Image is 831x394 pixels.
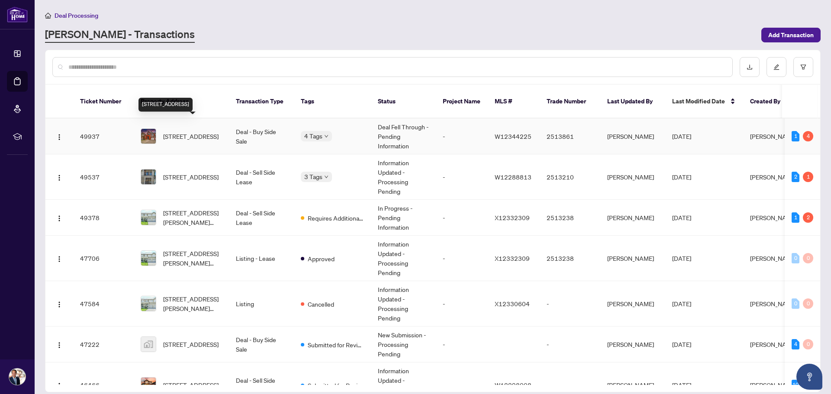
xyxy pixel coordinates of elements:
[308,254,335,263] span: Approved
[304,172,322,182] span: 3 Tags
[803,131,813,141] div: 4
[495,254,530,262] span: X12332309
[9,368,26,385] img: Profile Icon
[540,119,600,154] td: 2513861
[436,119,488,154] td: -
[308,381,364,390] span: Submitted for Review
[52,211,66,224] button: Logo
[163,208,222,227] span: [STREET_ADDRESS][PERSON_NAME][PERSON_NAME]
[540,327,600,362] td: -
[750,173,797,181] span: [PERSON_NAME]
[52,129,66,143] button: Logo
[803,298,813,309] div: 0
[600,154,665,200] td: [PERSON_NAME]
[796,364,822,390] button: Open asap
[229,154,294,200] td: Deal - Sell Side Lease
[56,301,63,308] img: Logo
[141,251,156,266] img: thumbnail-img
[665,85,743,119] th: Last Modified Date
[672,132,691,140] span: [DATE]
[371,236,436,281] td: Information Updated - Processing Pending
[672,173,691,181] span: [DATE]
[371,119,436,154] td: Deal Fell Through - Pending Information
[540,200,600,236] td: 2513238
[229,85,294,119] th: Transaction Type
[138,98,193,112] div: [STREET_ADDRESS]
[73,85,134,119] th: Ticket Number
[495,381,531,389] span: W12298008
[56,174,63,181] img: Logo
[163,340,219,349] span: [STREET_ADDRESS]
[600,327,665,362] td: [PERSON_NAME]
[73,281,134,327] td: 47584
[229,200,294,236] td: Deal - Sell Side Lease
[56,256,63,263] img: Logo
[495,214,530,221] span: X12332309
[488,85,540,119] th: MLS #
[743,85,795,119] th: Created By
[495,132,531,140] span: W12344225
[792,339,799,349] div: 4
[141,129,156,144] img: thumbnail-img
[750,381,797,389] span: [PERSON_NAME]
[73,154,134,200] td: 49537
[540,236,600,281] td: 2513238
[600,119,665,154] td: [PERSON_NAME]
[792,380,799,390] div: 10
[56,342,63,349] img: Logo
[436,154,488,200] td: -
[750,340,797,348] span: [PERSON_NAME]
[792,253,799,263] div: 0
[672,214,691,221] span: [DATE]
[308,299,334,309] span: Cancelled
[750,254,797,262] span: [PERSON_NAME]
[45,27,195,43] a: [PERSON_NAME] - Transactions
[229,236,294,281] td: Listing - Lease
[52,297,66,311] button: Logo
[371,200,436,236] td: In Progress - Pending Information
[672,96,725,106] span: Last Modified Date
[56,382,63,389] img: Logo
[792,131,799,141] div: 1
[495,300,530,308] span: X12330604
[672,254,691,262] span: [DATE]
[803,339,813,349] div: 0
[7,6,28,22] img: logo
[792,212,799,223] div: 1
[371,281,436,327] td: Information Updated - Processing Pending
[52,337,66,351] button: Logo
[141,170,156,184] img: thumbnail-img
[792,298,799,309] div: 0
[672,300,691,308] span: [DATE]
[495,173,531,181] span: W12288813
[672,381,691,389] span: [DATE]
[672,340,691,348] span: [DATE]
[600,85,665,119] th: Last Updated By
[768,28,814,42] span: Add Transaction
[73,119,134,154] td: 49937
[436,236,488,281] td: -
[540,85,600,119] th: Trade Number
[163,172,219,182] span: [STREET_ADDRESS]
[52,170,66,184] button: Logo
[141,378,156,392] img: thumbnail-img
[436,200,488,236] td: -
[324,134,329,138] span: down
[163,380,219,390] span: [STREET_ADDRESS]
[45,13,51,19] span: home
[800,64,806,70] span: filter
[371,154,436,200] td: Information Updated - Processing Pending
[73,236,134,281] td: 47706
[436,327,488,362] td: -
[55,12,98,19] span: Deal Processing
[304,131,322,141] span: 4 Tags
[163,131,219,141] span: [STREET_ADDRESS]
[793,57,813,77] button: filter
[294,85,371,119] th: Tags
[52,378,66,392] button: Logo
[52,251,66,265] button: Logo
[803,212,813,223] div: 2
[792,172,799,182] div: 2
[747,64,753,70] span: download
[761,28,821,42] button: Add Transaction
